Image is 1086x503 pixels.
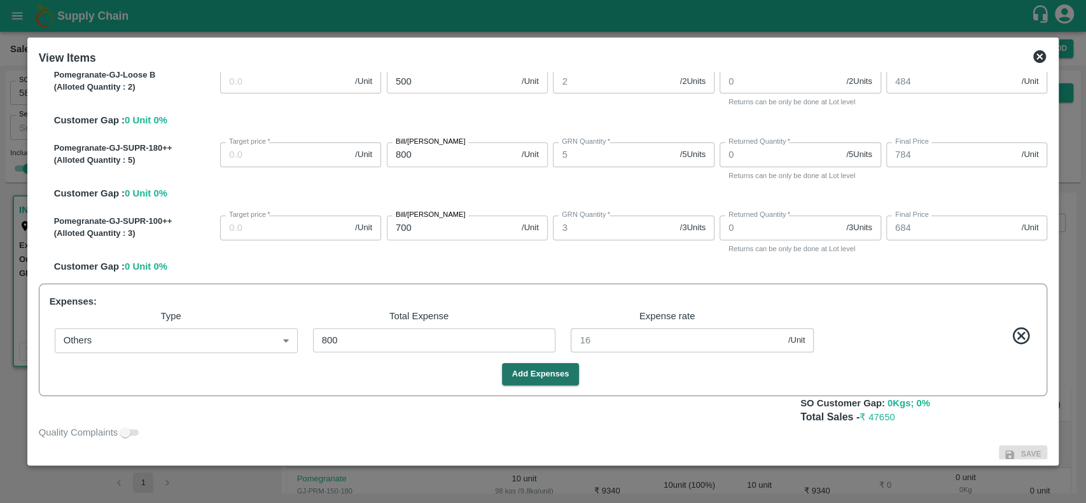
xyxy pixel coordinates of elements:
[355,222,372,234] span: /Unit
[220,142,350,167] input: 0.0
[895,137,929,147] label: Final Price
[895,210,929,220] label: Final Price
[846,76,872,88] span: / 2 Units
[220,216,350,240] input: 0.0
[54,216,216,228] p: Pomegranate-GJ-SUPR-100++
[50,296,97,307] span: Expenses:
[64,333,92,347] p: Others
[846,222,872,234] span: / 3 Units
[728,137,790,147] label: Returned Quantity
[39,52,96,64] b: View Items
[125,261,167,272] span: 0 Unit 0 %
[720,216,841,240] input: 0
[846,149,872,161] span: / 5 Units
[396,210,466,220] label: Bill/[PERSON_NAME]
[54,81,216,93] p: (Alloted Quantity : 2 )
[800,411,895,422] b: Total Sales -
[888,398,930,408] span: 0 Kgs; 0 %
[355,149,372,161] span: /Unit
[522,149,539,161] span: /Unit
[298,309,541,323] p: Total Expense
[1022,149,1039,161] span: /Unit
[220,69,350,93] input: 0.0
[522,222,539,234] span: /Unit
[800,398,885,408] b: SO Customer Gap:
[355,76,372,88] span: /Unit
[680,222,706,234] span: / 3 Units
[125,188,167,198] span: 0 Unit 0 %
[54,188,125,198] span: Customer Gap :
[54,115,125,125] span: Customer Gap :
[1022,222,1039,234] span: /Unit
[680,149,706,161] span: / 5 Units
[54,69,216,81] p: Pomegranate-GJ-Loose B
[502,363,580,385] button: Add Expenses
[562,137,610,147] label: GRN Quantity
[680,76,706,88] span: / 2 Units
[788,334,805,347] span: /Unit
[886,142,1017,167] input: Final Price
[728,243,872,254] p: Returns can be only be done at Lot level
[720,69,841,93] input: 0
[886,69,1017,93] input: Final Price
[562,210,610,220] label: GRN Quantity
[229,210,270,220] label: Target price
[54,228,216,240] p: (Alloted Quantity : 3 )
[720,142,841,167] input: 0
[522,76,539,88] span: /Unit
[860,412,895,422] span: ₹ 47650
[728,170,872,181] p: Returns can be only be done at Lot level
[396,137,466,147] label: Bill/[PERSON_NAME]
[545,309,788,323] p: Expense rate
[1022,76,1039,88] span: /Unit
[229,137,270,147] label: Target price
[728,96,872,107] p: Returns can be only be done at Lot level
[728,210,790,220] label: Returned Quantity
[54,155,216,167] p: (Alloted Quantity : 5 )
[54,142,216,155] p: Pomegranate-GJ-SUPR-180++
[54,261,125,272] span: Customer Gap :
[39,425,118,439] span: Quality Complaints
[886,216,1017,240] input: Final Price
[125,115,167,125] span: 0 Unit 0 %
[50,309,293,323] p: Type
